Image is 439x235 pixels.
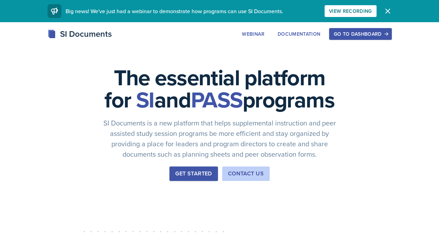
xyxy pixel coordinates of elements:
[278,31,321,37] div: Documentation
[324,5,377,17] button: View Recording
[242,31,264,37] div: Webinar
[228,169,264,178] div: Contact Us
[273,28,325,40] button: Documentation
[329,8,372,14] div: View Recording
[329,28,391,40] button: Go to Dashboard
[66,7,283,15] span: Big news! We've just had a webinar to demonstrate how programs can use SI Documents.
[222,166,270,181] button: Contact Us
[237,28,269,40] button: Webinar
[175,169,212,178] div: Get Started
[48,28,112,40] div: SI Documents
[334,31,387,37] div: Go to Dashboard
[169,166,218,181] button: Get Started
